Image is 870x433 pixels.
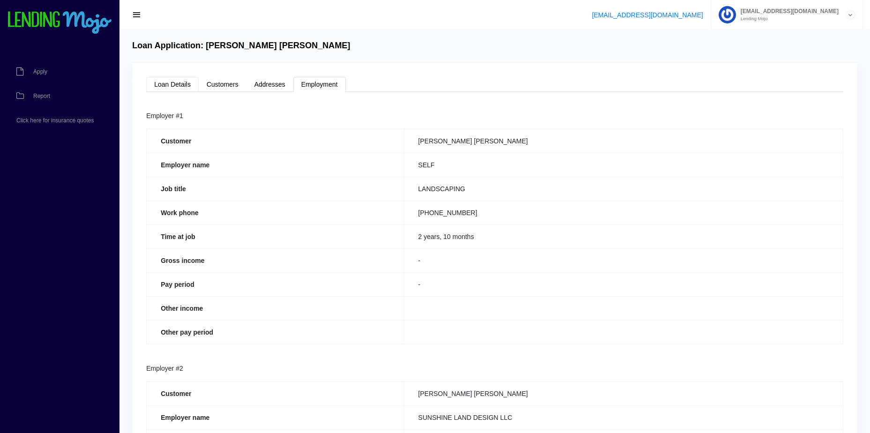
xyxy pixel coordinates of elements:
[404,405,843,429] td: SUNSHINE LAND DESIGN LLC
[147,381,404,405] th: Customer
[404,177,843,201] td: LANDSCAPING
[147,320,404,344] th: Other pay period
[147,248,404,272] th: Gross income
[404,201,843,224] td: [PHONE_NUMBER]
[404,248,843,272] td: -
[147,129,404,153] th: Customer
[147,224,404,248] th: Time at job
[736,8,839,14] span: [EMAIL_ADDRESS][DOMAIN_NAME]
[132,41,350,51] h4: Loan Application: [PERSON_NAME] [PERSON_NAME]
[33,93,50,99] span: Report
[16,118,94,123] span: Click here for insurance quotes
[146,363,843,374] div: Employer #2
[147,296,404,320] th: Other income
[147,201,404,224] th: Work phone
[146,111,843,122] div: Employer #1
[147,153,404,177] th: Employer name
[736,16,839,21] small: Lending Mojo
[147,177,404,201] th: Job title
[147,272,404,296] th: Pay period
[246,77,293,92] a: Addresses
[7,11,112,35] img: logo-small.png
[404,224,843,248] td: 2 years, 10 months
[199,77,246,92] a: Customers
[404,153,843,177] td: SELF
[293,77,346,92] a: Employment
[592,11,703,19] a: [EMAIL_ADDRESS][DOMAIN_NAME]
[33,69,47,75] span: Apply
[404,129,843,153] td: [PERSON_NAME] [PERSON_NAME]
[719,6,736,23] img: Profile image
[404,272,843,296] td: -
[146,77,199,92] a: Loan Details
[147,405,404,429] th: Employer name
[404,381,843,405] td: [PERSON_NAME] [PERSON_NAME]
